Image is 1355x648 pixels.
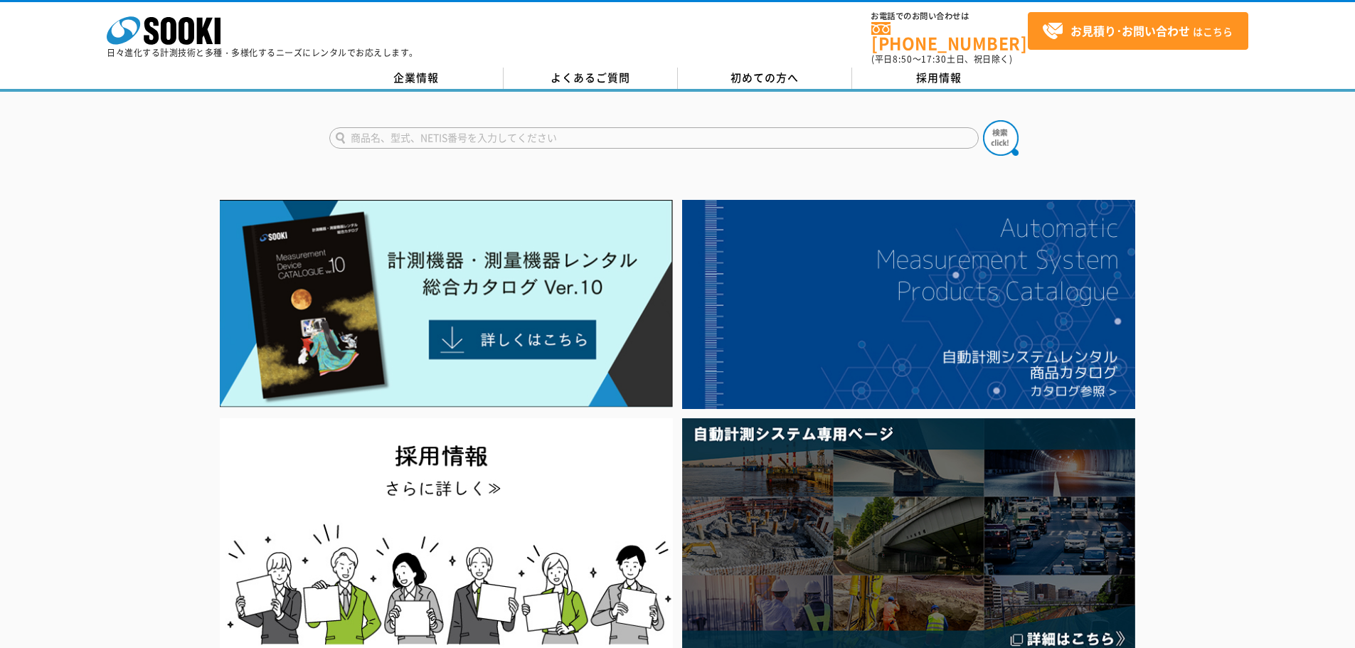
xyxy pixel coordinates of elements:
[678,68,852,89] a: 初めての方へ
[1042,21,1233,42] span: はこちら
[1070,22,1190,39] strong: お見積り･お問い合わせ
[329,127,979,149] input: 商品名、型式、NETIS番号を入力してください
[1028,12,1248,50] a: お見積り･お問い合わせはこちら
[983,120,1019,156] img: btn_search.png
[329,68,504,89] a: 企業情報
[871,12,1028,21] span: お電話でのお問い合わせは
[852,68,1026,89] a: 採用情報
[871,53,1012,65] span: (平日 ～ 土日、祝日除く)
[220,200,673,408] img: Catalog Ver10
[682,200,1135,409] img: 自動計測システムカタログ
[921,53,947,65] span: 17:30
[504,68,678,89] a: よくあるご質問
[730,70,799,85] span: 初めての方へ
[893,53,913,65] span: 8:50
[871,22,1028,51] a: [PHONE_NUMBER]
[107,48,418,57] p: 日々進化する計測技術と多種・多様化するニーズにレンタルでお応えします。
